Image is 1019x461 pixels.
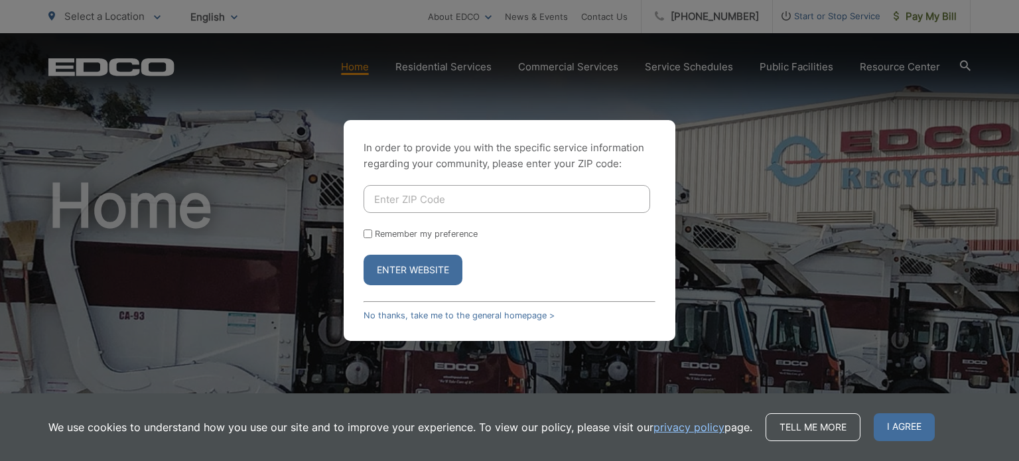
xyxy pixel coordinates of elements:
[364,255,462,285] button: Enter Website
[48,419,752,435] p: We use cookies to understand how you use our site and to improve your experience. To view our pol...
[375,229,478,239] label: Remember my preference
[364,185,650,213] input: Enter ZIP Code
[874,413,935,441] span: I agree
[364,140,655,172] p: In order to provide you with the specific service information regarding your community, please en...
[364,310,555,320] a: No thanks, take me to the general homepage >
[766,413,860,441] a: Tell me more
[653,419,724,435] a: privacy policy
